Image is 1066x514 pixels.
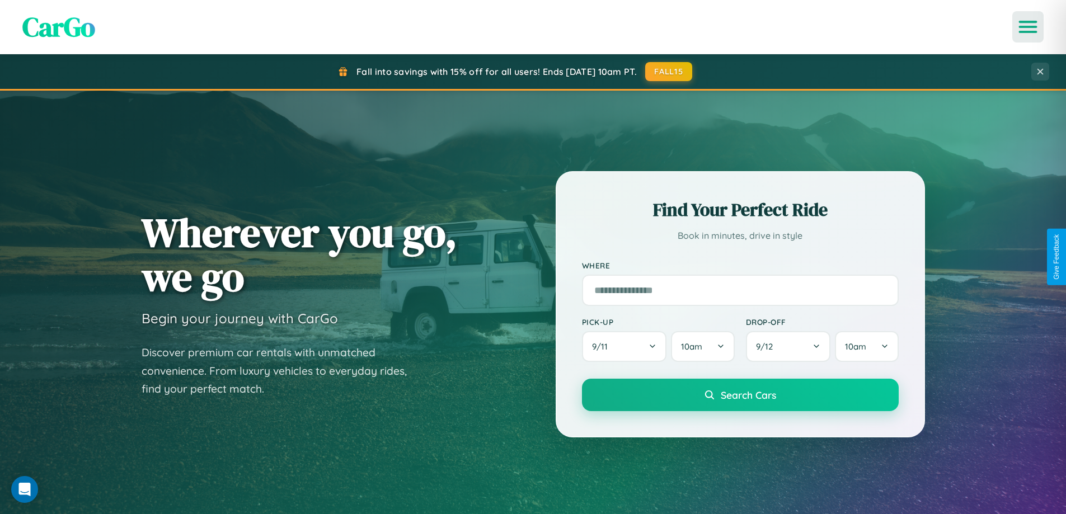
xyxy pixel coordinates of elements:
p: Discover premium car rentals with unmatched convenience. From luxury vehicles to everyday rides, ... [142,343,421,398]
label: Drop-off [746,317,899,327]
h3: Begin your journey with CarGo [142,310,338,327]
p: Book in minutes, drive in style [582,228,899,244]
button: 10am [835,331,898,362]
span: 10am [845,341,866,352]
button: Open menu [1012,11,1044,43]
h1: Wherever you go, we go [142,210,457,299]
span: 10am [681,341,702,352]
span: CarGo [22,8,95,45]
button: FALL15 [645,62,692,81]
span: 9 / 11 [592,341,613,352]
button: 9/11 [582,331,667,362]
h2: Find Your Perfect Ride [582,197,899,222]
span: Search Cars [721,389,776,401]
label: Pick-up [582,317,735,327]
div: Give Feedback [1053,234,1060,280]
button: 10am [671,331,734,362]
button: Search Cars [582,379,899,411]
span: 9 / 12 [756,341,778,352]
button: 9/12 [746,331,831,362]
label: Where [582,261,899,270]
span: Fall into savings with 15% off for all users! Ends [DATE] 10am PT. [356,66,637,77]
div: Open Intercom Messenger [11,476,38,503]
